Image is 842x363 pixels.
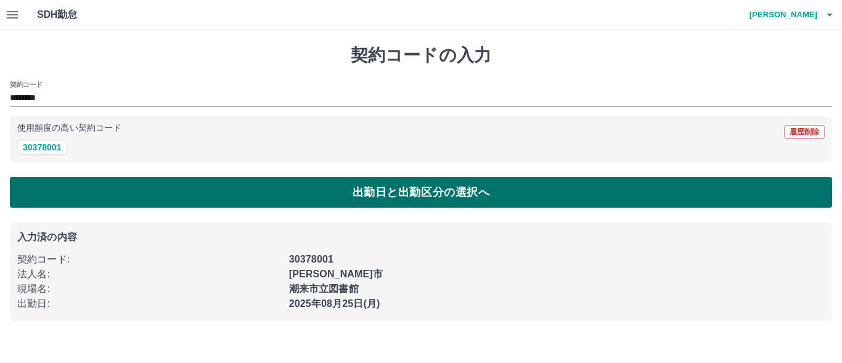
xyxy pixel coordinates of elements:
[17,296,282,311] p: 出勤日 :
[17,140,67,155] button: 30378001
[10,177,832,208] button: 出勤日と出勤区分の選択へ
[289,283,359,294] b: 潮来市立図書館
[10,80,43,89] h2: 契約コード
[289,254,333,264] b: 30378001
[17,282,282,296] p: 現場名 :
[784,125,825,139] button: 履歴削除
[17,267,282,282] p: 法人名 :
[17,232,825,242] p: 入力済の内容
[289,298,380,309] b: 2025年08月25日(月)
[17,124,121,133] p: 使用頻度の高い契約コード
[17,252,282,267] p: 契約コード :
[10,45,832,66] h1: 契約コードの入力
[289,269,383,279] b: [PERSON_NAME]市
